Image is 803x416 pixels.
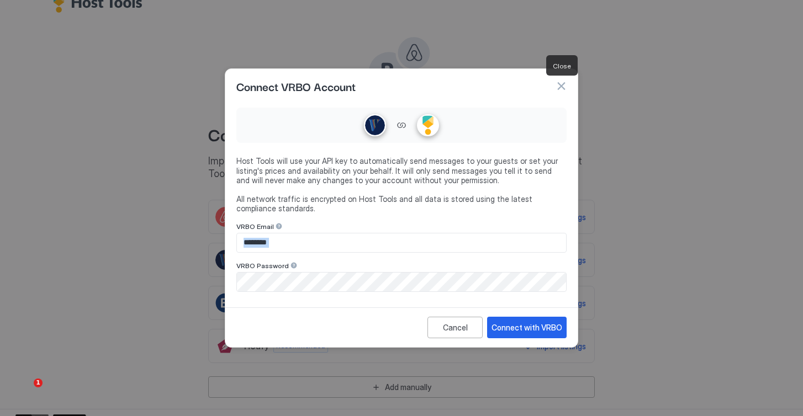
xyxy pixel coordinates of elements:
[236,78,356,94] span: Connect VRBO Account
[553,62,571,70] span: Close
[237,233,566,252] input: Input Field
[236,222,274,231] span: VRBO Email
[237,273,566,291] input: Input Field
[11,378,38,405] iframe: Intercom live chat
[492,322,562,333] div: Connect with VRBO
[427,317,483,338] button: Cancel
[487,317,567,338] button: Connect with VRBO
[236,194,567,214] span: All network traffic is encrypted on Host Tools and all data is stored using the latest compliance...
[443,322,468,333] div: Cancel
[236,156,567,185] span: Host Tools will use your API key to automatically send messages to your guests or set your listin...
[236,262,289,270] span: VRBO Password
[34,378,43,387] span: 1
